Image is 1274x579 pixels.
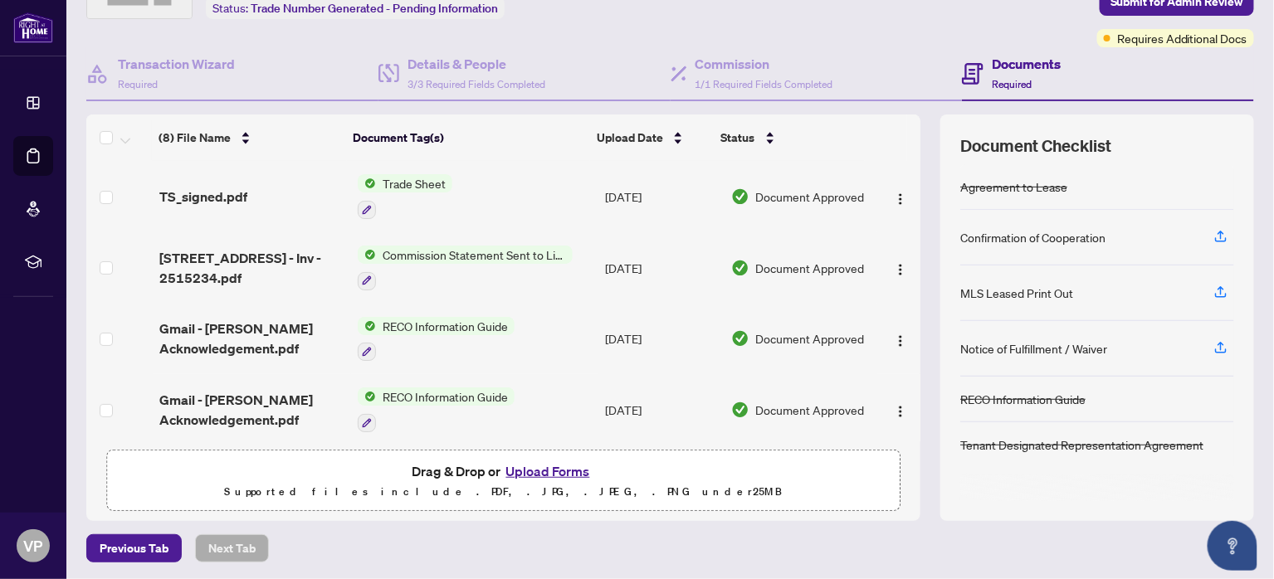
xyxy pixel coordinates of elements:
[894,334,907,348] img: Logo
[598,374,725,445] td: [DATE]
[598,161,725,232] td: [DATE]
[251,1,498,16] span: Trade Number Generated - Pending Information
[118,54,235,74] h4: Transaction Wizard
[1117,29,1247,47] span: Requires Additional Docs
[756,401,865,419] span: Document Approved
[408,54,545,74] h4: Details & People
[376,246,573,264] span: Commission Statement Sent to Listing Brokerage
[887,397,914,423] button: Logo
[731,259,749,277] img: Document Status
[887,255,914,281] button: Logo
[992,78,1032,90] span: Required
[696,78,833,90] span: 1/1 Required Fields Completed
[412,460,595,482] span: Drag & Drop or
[756,187,865,206] span: Document Approved
[597,129,663,147] span: Upload Date
[960,284,1073,302] div: MLS Leased Print Out
[118,78,158,90] span: Required
[152,114,347,161] th: (8) File Name
[195,534,269,562] button: Next Tab
[756,329,865,348] span: Document Approved
[992,54,1061,74] h4: Documents
[347,114,591,161] th: Document Tag(s)
[887,325,914,352] button: Logo
[376,174,452,192] span: Trade Sheet
[358,246,573,290] button: Status IconCommission Statement Sent to Listing Brokerage
[408,78,545,90] span: 3/3 Required Fields Completed
[100,535,168,562] span: Previous Tab
[1208,521,1257,571] button: Open asap
[159,390,344,430] span: Gmail - [PERSON_NAME] Acknowledgement.pdf
[731,401,749,419] img: Document Status
[358,387,376,406] img: Status Icon
[24,534,43,557] span: VP
[13,12,53,43] img: logo
[598,232,725,304] td: [DATE]
[721,129,755,147] span: Status
[159,187,247,207] span: TS_signed.pdf
[894,192,907,206] img: Logo
[358,174,376,192] img: Status Icon
[376,317,515,335] span: RECO Information Guide
[731,329,749,348] img: Document Status
[756,259,865,277] span: Document Approved
[960,390,1086,408] div: RECO Information Guide
[358,317,515,362] button: Status IconRECO Information Guide
[960,339,1107,358] div: Notice of Fulfillment / Waiver
[960,435,1203,454] div: Tenant Designated Representation Agreement
[117,482,890,502] p: Supported files include .PDF, .JPG, .JPEG, .PNG under 25 MB
[960,134,1111,158] span: Document Checklist
[358,387,515,432] button: Status IconRECO Information Guide
[894,405,907,418] img: Logo
[894,263,907,276] img: Logo
[598,304,725,375] td: [DATE]
[960,228,1106,246] div: Confirmation of Cooperation
[358,246,376,264] img: Status Icon
[159,129,231,147] span: (8) File Name
[590,114,714,161] th: Upload Date
[159,248,344,288] span: [STREET_ADDRESS] - Inv - 2515234.pdf
[731,187,749,206] img: Document Status
[86,534,182,562] button: Previous Tab
[358,174,452,219] button: Status IconTrade Sheet
[358,317,376,335] img: Status Icon
[501,460,595,482] button: Upload Forms
[376,387,515,406] span: RECO Information Guide
[887,183,914,210] button: Logo
[960,178,1067,196] div: Agreement to Lease
[107,450,900,512] span: Drag & Drop orUpload FormsSupported files include .PDF, .JPG, .JPEG, .PNG under25MB
[696,54,833,74] h4: Commission
[715,114,865,161] th: Status
[159,319,344,358] span: Gmail - [PERSON_NAME] Acknowledgement.pdf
